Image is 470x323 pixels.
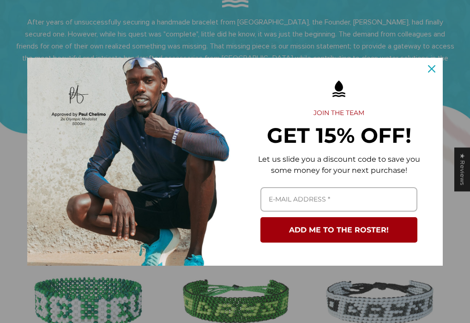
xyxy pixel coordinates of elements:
[260,217,417,243] button: ADD ME TO THE ROSTER!
[260,187,417,212] input: Email field
[250,154,428,176] p: Let us slide you a discount code to save you some money for your next purchase!
[250,109,428,117] h2: JOIN THE TEAM
[421,58,443,80] button: Close
[428,65,435,73] svg: close icon
[267,122,411,148] strong: GET 15% OFF!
